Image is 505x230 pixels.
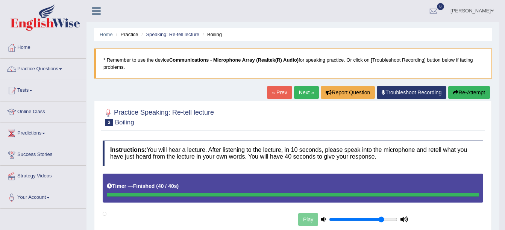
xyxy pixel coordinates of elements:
button: Report Question [321,86,375,99]
span: 3 [105,119,113,126]
span: 0 [437,3,444,10]
a: Strategy Videos [0,166,86,185]
b: Instructions: [110,147,147,153]
a: Online Class [0,101,86,120]
a: Predictions [0,123,86,142]
h4: You will hear a lecture. After listening to the lecture, in 10 seconds, please speak into the mic... [103,141,483,166]
li: Practice [114,31,138,38]
b: Finished [133,183,155,189]
a: Home [0,37,86,56]
a: Home [100,32,113,37]
h5: Timer — [107,183,179,189]
a: Next » [294,86,319,99]
blockquote: * Remember to use the device for speaking practice. Or click on [Troubleshoot Recording] button b... [94,48,492,79]
a: Success Stories [0,144,86,163]
a: Troubleshoot Recording [377,86,446,99]
b: ( [156,183,158,189]
a: Tests [0,80,86,99]
a: « Prev [267,86,292,99]
button: Re-Attempt [448,86,490,99]
a: Your Account [0,187,86,206]
h2: Practice Speaking: Re-tell lecture [103,107,214,126]
b: Communications - Microphone Array (Realtek(R) Audio) [169,57,299,63]
a: Speaking: Re-tell lecture [146,32,199,37]
small: Boiling [115,119,134,126]
a: Practice Questions [0,59,86,77]
b: 40 / 40s [158,183,177,189]
b: ) [177,183,179,189]
li: Boiling [201,31,222,38]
